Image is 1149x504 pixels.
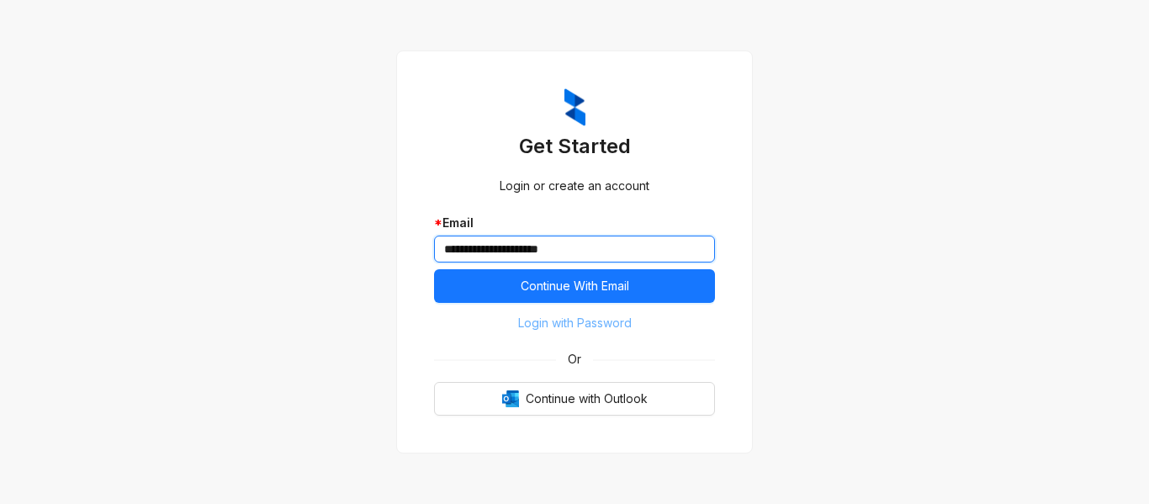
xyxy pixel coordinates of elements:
[518,314,632,332] span: Login with Password
[434,214,715,232] div: Email
[434,177,715,195] div: Login or create an account
[521,277,629,295] span: Continue With Email
[434,382,715,416] button: OutlookContinue with Outlook
[434,310,715,337] button: Login with Password
[526,390,648,408] span: Continue with Outlook
[502,390,519,407] img: Outlook
[434,133,715,160] h3: Get Started
[434,269,715,303] button: Continue With Email
[556,350,593,369] span: Or
[564,88,585,127] img: ZumaIcon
